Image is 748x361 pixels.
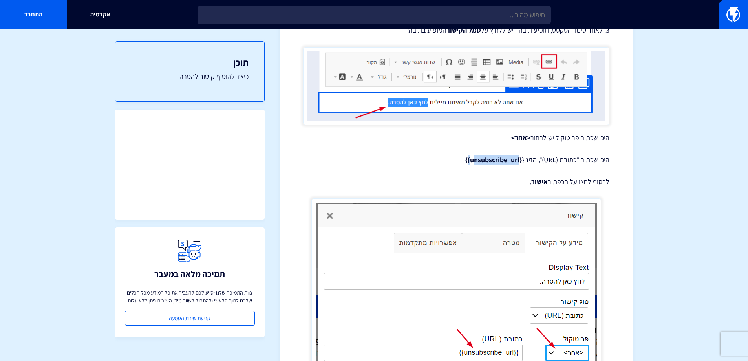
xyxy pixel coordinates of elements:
[531,177,548,186] strong: אישור
[131,71,249,82] a: כיצד להוסיף קישור להסרה
[131,57,249,68] h3: תוכן
[303,177,609,187] p: לבסוף לחצו על הכפתור .
[303,25,609,35] p: 3. לאחר סימון הטקסט, תופיע תיבה - יש ללחוץ על המופיע בתיבה:
[125,311,255,326] a: קביעת שיחת הטמעה
[154,269,225,279] h3: תמיכה מלאה במעבר
[465,155,524,164] strong: {{unsubscribe_url}}
[125,289,255,304] p: צוות התמיכה שלנו יסייע לכם להעביר את כל המידע מכל הכלים שלכם לתוך פלאשי ולהתחיל לשווק מיד, השירות...
[198,6,551,24] input: חיפוש מהיר...
[303,133,609,143] p: היכן שכתוב פרוטוקול יש לבחור
[446,26,481,35] strong: סמל הקישור
[303,155,609,165] p: היכן שכתוב "כתובת (URL)", הזינו
[511,133,530,142] strong: <אחר>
